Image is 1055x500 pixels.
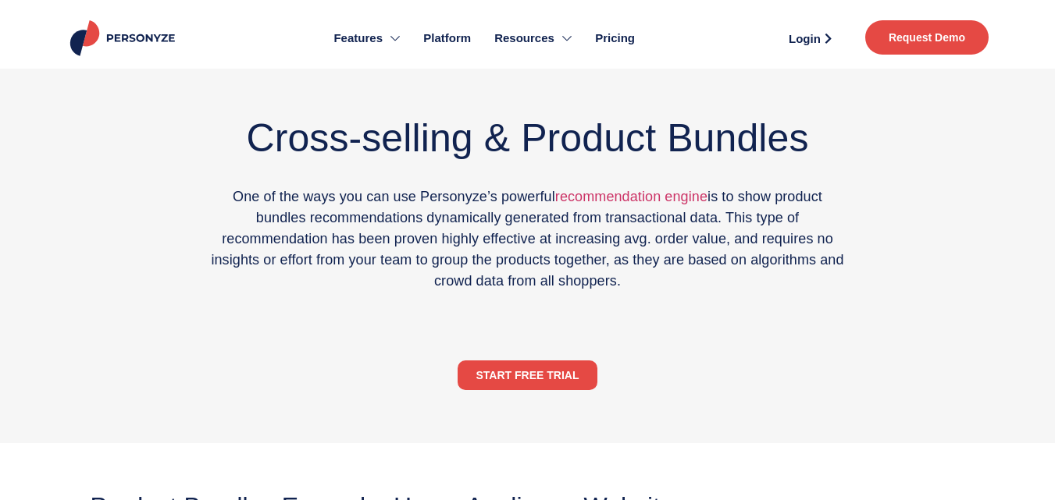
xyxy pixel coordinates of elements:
span: Request Demo [889,32,965,43]
span: Features [333,30,383,48]
span: Resources [494,30,554,48]
span: Login [789,33,821,44]
a: Features [322,8,412,69]
img: Personyze logo [67,20,182,56]
a: Platform [412,8,483,69]
a: Request Demo [865,20,989,55]
span: Platform [423,30,471,48]
a: START FREE TRIAL [458,360,598,390]
span: START FREE TRIAL [476,370,579,381]
a: Resources [483,8,583,69]
h2: Cross-selling & Product Bundles [140,114,915,163]
span: One of the ways you can use Personyze’s powerful is to show product bundles recommendations dynam... [211,189,843,289]
a: Login [771,27,850,50]
a: recommendation engine [555,189,707,204]
a: Pricing [583,8,647,69]
span: Pricing [595,30,635,48]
